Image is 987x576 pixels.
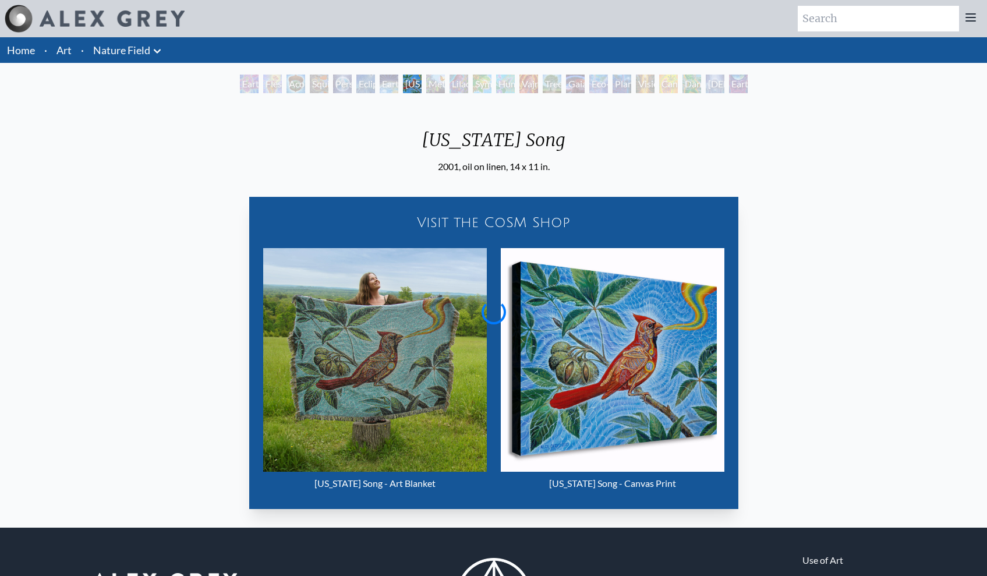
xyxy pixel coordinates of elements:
div: [DEMOGRAPHIC_DATA] in the Ocean of Awareness [706,75,724,93]
a: Art [56,42,72,58]
a: [US_STATE] Song - Art Blanket [263,248,487,495]
a: [US_STATE] Song - Canvas Print [501,248,724,495]
div: Flesh of the Gods [263,75,282,93]
div: Eclipse [356,75,375,93]
div: [US_STATE] Song [403,75,422,93]
div: [US_STATE] Song - Art Blanket [263,472,487,495]
img: Ohio Song - Canvas Print [501,248,724,472]
div: Acorn Dream [286,75,305,93]
div: Cannabis Mudra [659,75,678,93]
div: Person Planet [333,75,352,93]
li: · [76,37,89,63]
a: Use of Art [802,553,843,567]
div: Symbiosis: Gall Wasp & Oak Tree [473,75,491,93]
li: · [40,37,52,63]
div: Earth Witness [240,75,259,93]
div: Earth Energies [380,75,398,93]
div: 2001, oil on linen, 14 x 11 in. [412,160,575,174]
div: Dance of Cannabia [682,75,701,93]
div: Lilacs [450,75,468,93]
div: Squirrel [310,75,328,93]
div: Tree & Person [543,75,561,93]
a: Visit the CoSM Shop [256,204,731,241]
div: Earthmind [729,75,748,93]
div: Eco-Atlas [589,75,608,93]
img: Ohio Song - Art Blanket [263,248,487,472]
div: Humming Bird [496,75,515,93]
a: Home [7,44,35,56]
div: Vision Tree [636,75,655,93]
div: [US_STATE] Song [412,129,575,160]
div: Gaia [566,75,585,93]
div: Metamorphosis [426,75,445,93]
div: Planetary Prayers [613,75,631,93]
input: Search [798,6,959,31]
div: Vajra Horse [519,75,538,93]
div: [US_STATE] Song - Canvas Print [501,472,724,495]
a: Nature Field [93,42,150,58]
